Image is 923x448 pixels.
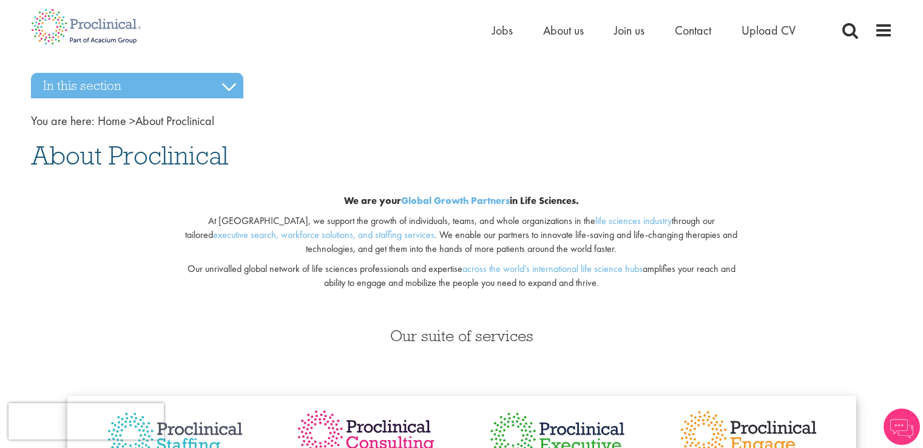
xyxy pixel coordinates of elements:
[595,214,672,227] a: life sciences industry
[98,113,214,129] span: About Proclinical
[401,194,510,207] a: Global Growth Partners
[884,409,920,445] img: Chatbot
[8,403,164,440] iframe: reCAPTCHA
[31,73,243,98] h3: In this section
[31,139,228,172] span: About Proclinical
[31,328,893,344] h3: Our suite of services
[213,228,434,241] a: executive search, workforce solutions, and staffing services
[742,22,796,38] a: Upload CV
[492,22,513,38] a: Jobs
[31,113,95,129] span: You are here:
[614,22,644,38] a: Join us
[129,113,135,129] span: >
[344,194,579,207] b: We are your in Life Sciences.
[462,262,643,275] a: across the world's international life science hubs
[177,262,746,290] p: Our unrivalled global network of life sciences professionals and expertise amplifies your reach a...
[98,113,126,129] a: breadcrumb link to Home
[675,22,711,38] a: Contact
[177,214,746,256] p: At [GEOGRAPHIC_DATA], we support the growth of individuals, teams, and whole organizations in the...
[543,22,584,38] a: About us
